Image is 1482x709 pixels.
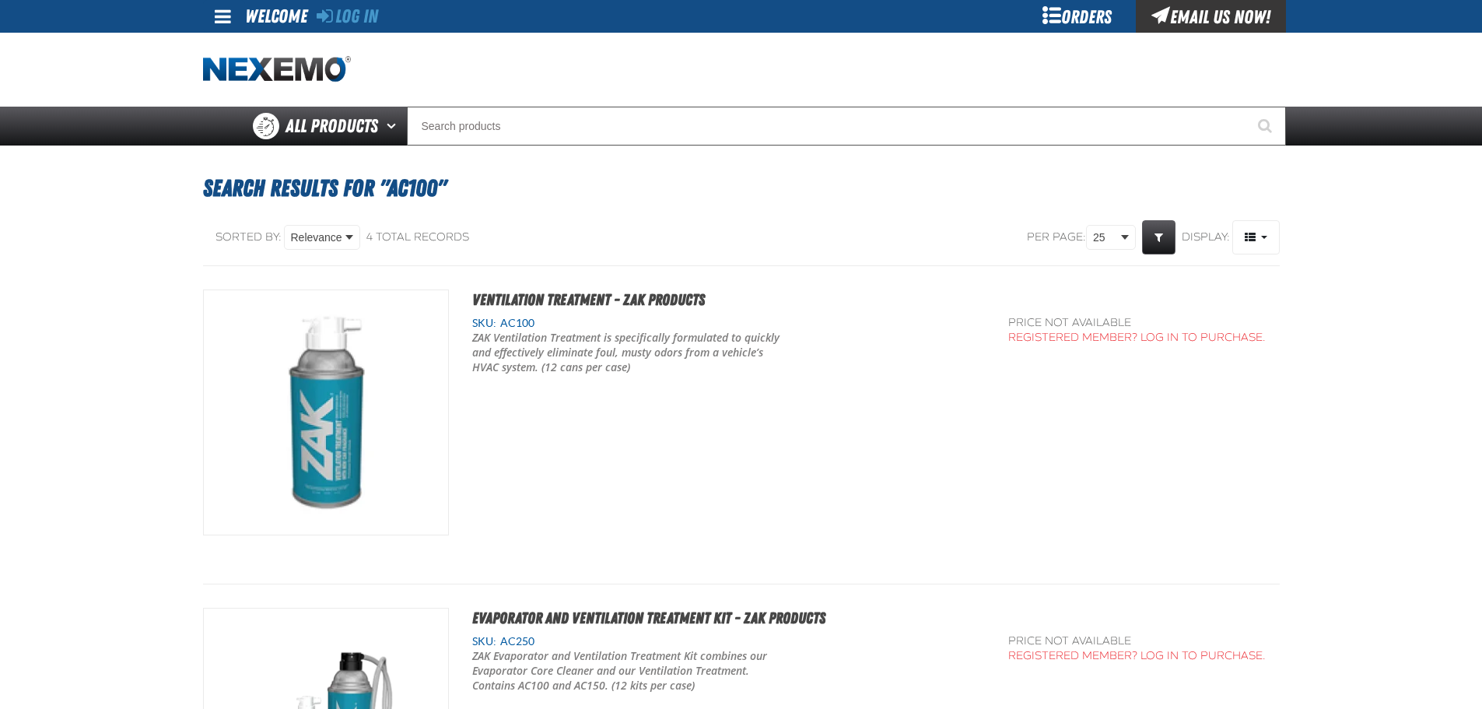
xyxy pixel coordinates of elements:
[472,290,705,309] a: Ventilation Treatment - ZAK Products
[366,230,469,245] div: 4 total records
[204,290,448,535] : View Details of the Ventilation Treatment - ZAK Products
[1233,221,1279,254] span: Product Grid Views Toolbar
[1027,230,1086,245] span: Per page:
[1008,316,1266,331] div: Price not available
[1247,107,1286,146] button: Start Searching
[1232,220,1280,254] button: Product Grid Views Toolbar
[1093,230,1118,246] span: 25
[381,107,407,146] button: Open All Products pages
[203,167,1280,209] h1: Search Results for "ac100"
[407,107,1286,146] input: Search
[204,290,448,535] img: Ventilation Treatment - ZAK Products
[1008,331,1266,344] a: Registered Member? Log In to purchase.
[317,5,378,27] a: Log In
[215,230,282,244] span: Sorted By:
[472,649,780,693] p: ZAK Evaporator and Ventilation Treatment Kit combines our Evaporator Core Cleaner and our Ventila...
[203,56,351,83] img: Nexemo logo
[472,331,780,375] p: ZAK Ventilation Treatment is specifically formulated to quickly and effectively eliminate foul, m...
[496,635,534,648] span: AC250
[472,316,986,331] div: SKU:
[1182,230,1230,244] span: Display:
[1142,220,1175,254] a: Expand or Collapse Grid Filters
[472,609,825,627] a: Evaporator and Ventilation Treatment Kit - ZAK Products
[203,56,351,83] a: Home
[496,317,534,329] span: AC100
[1008,649,1266,662] a: Registered Member? Log In to purchase.
[291,230,342,246] span: Relevance
[286,112,378,140] span: All Products
[472,634,986,649] div: SKU:
[1008,634,1266,649] div: Price not available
